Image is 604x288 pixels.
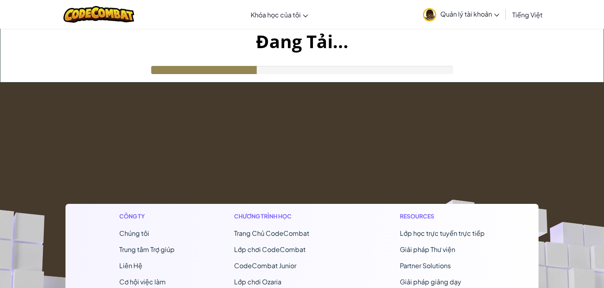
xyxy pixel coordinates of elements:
span: Quản lý tài khoản [440,10,499,18]
h1: Đang Tải... [0,29,604,54]
a: Lớp chơi CodeCombat [234,245,306,254]
a: Giải pháp Thư viện [400,245,455,254]
a: Lớp học trực tuyến trực tiếp [400,229,485,237]
span: Trang Chủ CodeCombat [234,229,309,237]
a: Trung tâm Trợ giúp [119,245,175,254]
a: Chúng tôi [119,229,149,237]
span: Khóa học của tôi [251,11,301,19]
a: CodeCombat Junior [234,261,296,270]
img: CodeCombat logo [63,6,134,23]
a: Quản lý tài khoản [419,2,503,27]
span: Liên Hệ [119,261,142,270]
a: Partner Solutions [400,261,451,270]
h1: Công ty [119,212,175,220]
a: Tiếng Việt [508,4,547,25]
a: Cơ hội việc làm [119,277,166,286]
a: Khóa học của tôi [247,4,312,25]
h1: Resources [400,212,485,220]
h1: Chương trình học [234,212,340,220]
img: avatar [423,8,436,21]
span: Tiếng Việt [512,11,543,19]
a: Lớp chơi Ozaria [234,277,281,286]
a: Giải pháp giảng dạy [400,277,461,286]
